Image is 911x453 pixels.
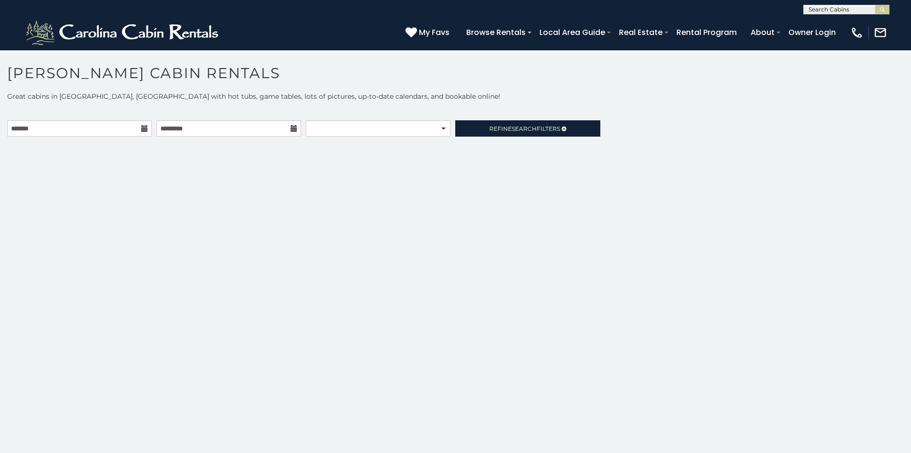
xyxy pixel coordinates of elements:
[850,26,864,39] img: phone-regular-white.png
[24,18,223,47] img: White-1-2.png
[512,125,537,132] span: Search
[535,24,610,41] a: Local Area Guide
[874,26,887,39] img: mail-regular-white.png
[461,24,530,41] a: Browse Rentals
[419,26,450,38] span: My Favs
[672,24,742,41] a: Rental Program
[746,24,779,41] a: About
[489,125,560,132] span: Refine Filters
[455,120,600,137] a: RefineSearchFilters
[784,24,841,41] a: Owner Login
[614,24,667,41] a: Real Estate
[405,26,452,39] a: My Favs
